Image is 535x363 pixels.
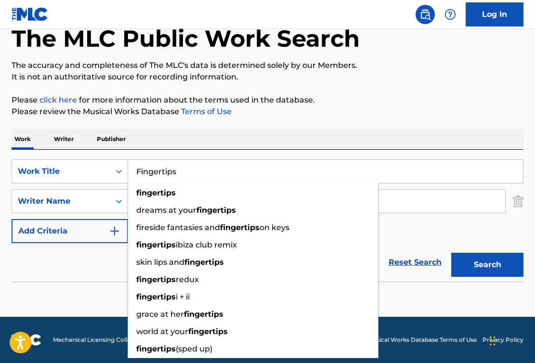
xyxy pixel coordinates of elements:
a: Reset Search [384,252,446,273]
img: help [444,9,456,20]
p: Work [12,129,34,149]
span: i + ii [176,292,190,301]
span: (sped up) [176,344,212,353]
span: ibiza club remix [176,240,237,249]
img: logo [12,334,41,346]
span: grace at her [136,310,184,319]
strong: fingertips [136,344,176,353]
h1: The MLC Public Work Search [12,24,360,53]
strong: fingertips [136,188,176,197]
a: Public Search [416,5,435,24]
a: click here [39,95,77,104]
button: Add Criteria [12,219,128,243]
a: Musical Works Database Terms of Use [367,336,477,344]
button: Search [451,253,523,277]
span: world at your [136,327,188,336]
a: Privacy Policy [483,336,523,344]
img: Delete Criterion [513,189,523,213]
strong: fingertips [136,240,176,249]
p: Writer [51,129,77,149]
p: Please for more information about the terms used in the database. [12,94,523,106]
p: Publisher [94,129,129,149]
span: dreams at your [136,206,196,215]
div: Drag [490,326,496,355]
strong: fingertips [136,275,176,284]
p: It is not an authoritative source for recording information. [12,71,523,83]
p: Please review the Musical Works Database [12,106,523,117]
a: Terms of Use [179,107,232,116]
a: Log In [466,2,523,26]
span: fireside fantasies and [136,223,220,232]
span: skin lips and [136,258,184,267]
strong: fingertips [136,292,176,301]
span: Mechanical Licensing Collective © 2025 [53,336,165,344]
div: Help [441,5,460,24]
form: Search Form [12,159,523,282]
div: Writer Name [18,195,104,207]
strong: fingertips [188,327,228,336]
strong: fingertips [184,258,224,267]
iframe: Chat Widget [487,317,535,363]
strong: fingertips [184,310,223,319]
strong: fingertips [196,206,236,215]
strong: fingertips [220,223,260,232]
img: 9d2ae6d4665cec9f34b9.svg [109,225,120,237]
img: search [419,9,431,20]
img: MLC Logo [12,7,49,21]
span: redux [176,275,199,284]
div: Work Title [18,166,104,177]
span: on keys [260,223,289,232]
p: The accuracy and completeness of The MLC's data is determined solely by our Members. [12,60,523,71]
